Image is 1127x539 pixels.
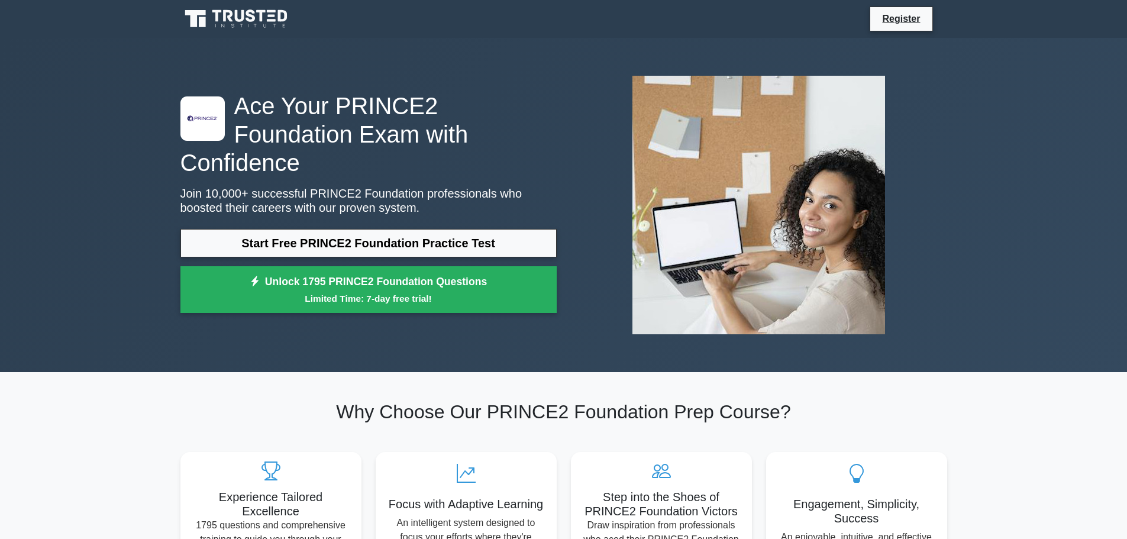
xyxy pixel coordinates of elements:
[195,292,542,305] small: Limited Time: 7-day free trial!
[875,11,927,26] a: Register
[580,490,742,518] h5: Step into the Shoes of PRINCE2 Foundation Victors
[776,497,938,525] h5: Engagement, Simplicity, Success
[385,497,547,511] h5: Focus with Adaptive Learning
[180,266,557,314] a: Unlock 1795 PRINCE2 Foundation QuestionsLimited Time: 7-day free trial!
[180,92,557,177] h1: Ace Your PRINCE2 Foundation Exam with Confidence
[180,401,947,423] h2: Why Choose Our PRINCE2 Foundation Prep Course?
[180,186,557,215] p: Join 10,000+ successful PRINCE2 Foundation professionals who boosted their careers with our prove...
[180,229,557,257] a: Start Free PRINCE2 Foundation Practice Test
[190,490,352,518] h5: Experience Tailored Excellence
